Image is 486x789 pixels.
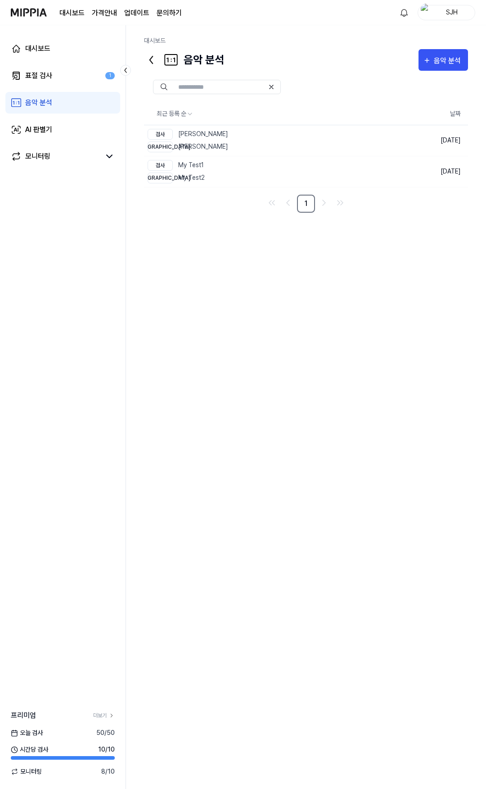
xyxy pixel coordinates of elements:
[59,8,85,18] a: 대시보드
[11,745,48,754] span: 시간당 검사
[403,103,468,125] th: 날짜
[144,37,166,44] a: 대시보드
[297,195,315,213] a: 1
[418,49,468,71] button: 음악 분석
[148,129,173,140] div: 검사
[161,83,167,91] img: Search
[25,97,52,108] div: 음악 분석
[148,141,228,152] div: [PERSON_NAME]
[403,156,468,187] td: [DATE]
[144,49,224,71] div: 음악 분석
[101,767,115,776] span: 8 / 10
[421,4,432,22] img: profile
[98,745,115,754] span: 10 / 10
[93,711,115,720] a: 더보기
[148,160,205,171] div: My Test1
[144,195,468,213] nav: pagination
[399,7,409,18] img: 알림
[144,125,403,156] a: 검사[PERSON_NAME][DEMOGRAPHIC_DATA][PERSON_NAME]
[105,72,115,80] div: 1
[148,160,173,171] div: 검사
[148,129,228,140] div: [PERSON_NAME]
[11,710,36,721] span: 프리미엄
[281,196,295,210] a: Go to previous page
[434,55,463,67] div: 음악 분석
[5,38,120,59] a: 대시보드
[148,173,205,183] div: My Test2
[5,92,120,114] a: 음악 분석
[92,8,117,18] button: 가격안내
[96,728,115,738] span: 50 / 50
[25,43,50,54] div: 대시보드
[124,8,149,18] a: 업데이트
[157,8,182,18] a: 문의하기
[11,728,43,738] span: 오늘 검사
[25,151,50,162] div: 모니터링
[5,65,120,87] a: 표절 검사1
[148,141,173,152] div: [DEMOGRAPHIC_DATA]
[5,119,120,141] a: AI 판별기
[11,151,100,162] a: 모니터링
[144,156,403,187] a: 검사My Test1[DEMOGRAPHIC_DATA]My Test2
[333,196,347,210] a: Go to last page
[148,173,173,183] div: [DEMOGRAPHIC_DATA]
[265,196,279,210] a: Go to first page
[11,767,42,776] span: 모니터링
[418,5,475,20] button: profileSJH
[317,196,331,210] a: Go to next page
[434,7,469,17] div: SJH
[25,70,52,81] div: 표절 검사
[25,124,52,135] div: AI 판별기
[403,125,468,156] td: [DATE]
